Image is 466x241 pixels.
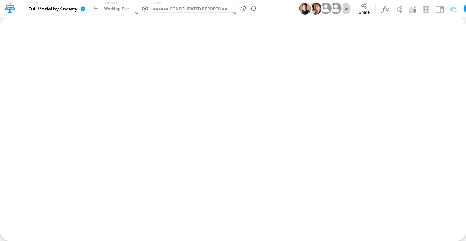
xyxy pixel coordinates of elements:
b: Full Model by Society [29,6,78,12]
div: Working Scenario [104,6,133,13]
img: User Image Icon [299,3,311,15]
label: Model [29,1,38,5]
img: User Image Icon [310,3,322,15]
img: User Image Icon [329,1,343,16]
button: Share [353,1,375,16]
div: ====== CONSOLIDATED REPORTS ====== [153,6,232,13]
span: + 45 [343,7,349,11]
span: Share [359,10,370,14]
label: View [153,0,161,5]
label: Scenario [104,0,117,5]
img: User Image Icon [319,1,333,16]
